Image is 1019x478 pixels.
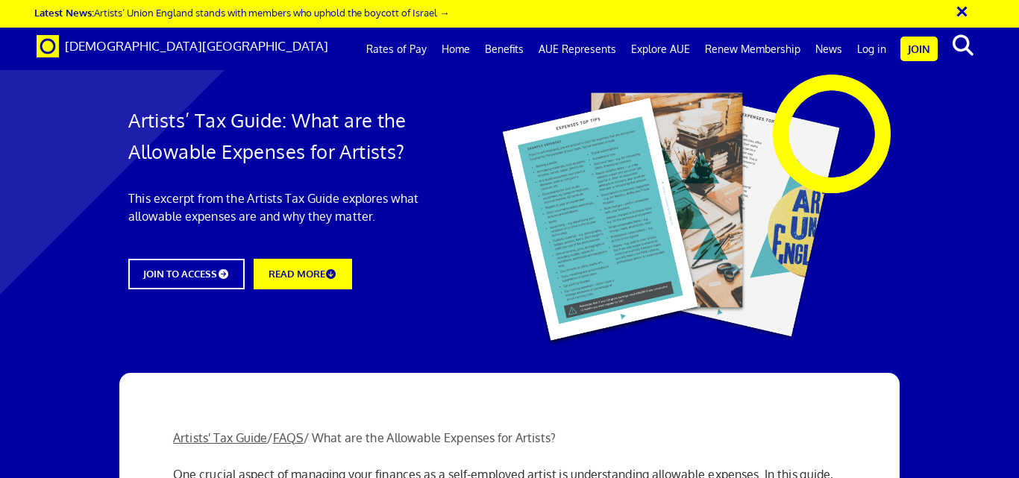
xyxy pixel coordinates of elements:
h1: Artists’ Tax Guide: What are the Allowable Expenses for Artists? [128,104,433,167]
span: / / What are the Allowable Expenses for Artists? [173,430,556,445]
strong: Latest News: [34,6,94,19]
a: JOIN TO ACCESS [128,259,244,289]
p: This excerpt from the Artists Tax Guide explores what allowable expenses are and why they matter. [128,189,433,225]
a: Benefits [477,31,531,68]
a: Home [434,31,477,68]
a: News [808,31,850,68]
a: AUE Represents [531,31,624,68]
a: Latest News:Artists’ Union England stands with members who uphold the boycott of Israel → [34,6,449,19]
a: Log in [850,31,894,68]
a: Join [900,37,938,61]
a: Artists' Tax Guide [173,430,267,445]
button: search [941,30,986,61]
a: FAQS [273,430,304,445]
a: Explore AUE [624,31,697,68]
a: Rates of Pay [359,31,434,68]
span: [DEMOGRAPHIC_DATA][GEOGRAPHIC_DATA] [65,38,328,54]
a: Brand [DEMOGRAPHIC_DATA][GEOGRAPHIC_DATA] [25,28,339,65]
a: READ MORE [254,259,352,289]
a: Renew Membership [697,31,808,68]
